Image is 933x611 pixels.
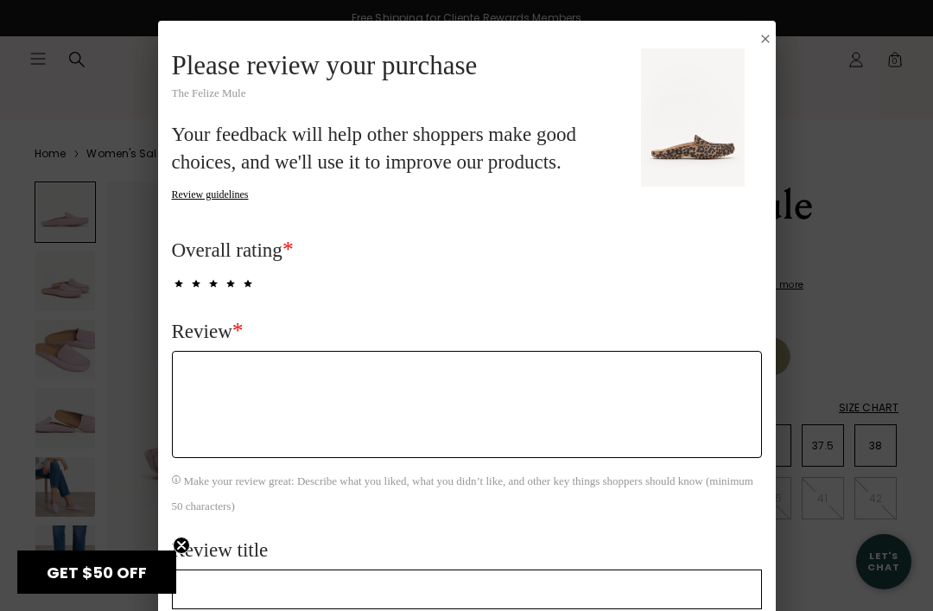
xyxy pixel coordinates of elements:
span: Review title [172,539,269,561]
span: Review [172,321,232,342]
button: Close teaser [173,537,190,554]
div: Please review your purchase [172,48,617,83]
div: The Felize Mule [172,86,617,101]
p: Your feedback will help other shoppers make good choices, and we'll use it to improve our products. [172,121,617,176]
span: GET $50 OFF [47,562,147,583]
span: Overall rating [172,239,282,261]
div: GET $50 OFFClose teaser [17,551,176,594]
button: Review guidelines [172,188,249,202]
span: Make your review great: Describe what you liked, what you didn’t like, and other key things shopp... [172,474,753,512]
button: Close Submission Modal [758,32,772,46]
